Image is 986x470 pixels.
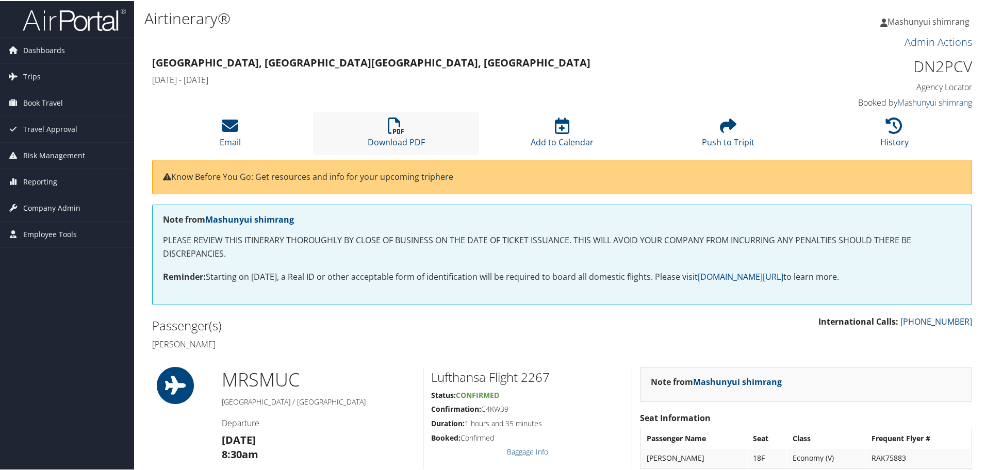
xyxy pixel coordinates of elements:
[431,432,461,442] strong: Booked:
[222,366,415,392] h1: MRS MUC
[431,432,624,442] h5: Confirmed
[866,448,971,466] td: RAK75883
[779,80,972,92] h4: Agency Locator
[642,448,747,466] td: [PERSON_NAME]
[205,213,294,224] a: Mashunyui shimrang
[152,55,590,69] strong: [GEOGRAPHIC_DATA], [GEOGRAPHIC_DATA] [GEOGRAPHIC_DATA], [GEOGRAPHIC_DATA]
[866,428,971,447] th: Frequent Flyer #
[163,270,206,281] strong: Reminder:
[456,389,499,399] span: Confirmed
[888,15,969,26] span: Mashunyui shimrang
[163,170,961,183] p: Know Before You Go: Get resources and info for your upcoming trip
[642,428,747,447] th: Passenger Name
[152,338,554,349] h4: [PERSON_NAME]
[222,416,415,428] h4: Departure
[900,315,972,326] a: [PHONE_NUMBER]
[152,316,554,333] h2: Passenger(s)
[431,367,624,385] h2: Lufthansa Flight 2267
[880,122,909,147] a: History
[23,194,80,220] span: Company Admin
[222,432,256,446] strong: [DATE]
[431,403,624,413] h5: C4KW39
[779,55,972,76] h1: DN2PCV
[531,122,594,147] a: Add to Calendar
[222,446,258,460] strong: 8:30am
[163,213,294,224] strong: Note from
[23,63,41,89] span: Trips
[748,428,786,447] th: Seat
[222,396,415,406] h5: [GEOGRAPHIC_DATA] / [GEOGRAPHIC_DATA]
[220,122,241,147] a: Email
[23,7,126,31] img: airportal-logo.png
[152,73,763,85] h4: [DATE] - [DATE]
[787,428,865,447] th: Class
[431,389,456,399] strong: Status:
[368,122,425,147] a: Download PDF
[698,270,783,281] a: [DOMAIN_NAME][URL]
[144,7,701,28] h1: Airtinerary®
[880,5,980,36] a: Mashunyui shimrang
[23,221,77,246] span: Employee Tools
[897,96,972,107] a: Mashunyui shimrang
[23,89,63,115] span: Book Travel
[905,34,972,48] a: Admin Actions
[779,96,972,107] h4: Booked by
[748,448,786,466] td: 18F
[23,37,65,62] span: Dashboards
[431,417,465,427] strong: Duration:
[163,270,961,283] p: Starting on [DATE], a Real ID or other acceptable form of identification will be required to boar...
[787,448,865,466] td: Economy (V)
[23,142,85,167] span: Risk Management
[702,122,754,147] a: Push to Tripit
[435,170,453,181] a: here
[23,168,57,194] span: Reporting
[431,417,624,428] h5: 1 hours and 35 minutes
[640,411,711,423] strong: Seat Information
[163,233,961,259] p: PLEASE REVIEW THIS ITINERARY THOROUGHLY BY CLOSE OF BUSINESS ON THE DATE OF TICKET ISSUANCE. THIS...
[431,403,481,413] strong: Confirmation:
[818,315,898,326] strong: International Calls:
[507,446,548,456] a: Baggage Info
[651,375,782,387] strong: Note from
[23,115,77,141] span: Travel Approval
[693,375,782,387] a: Mashunyui shimrang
